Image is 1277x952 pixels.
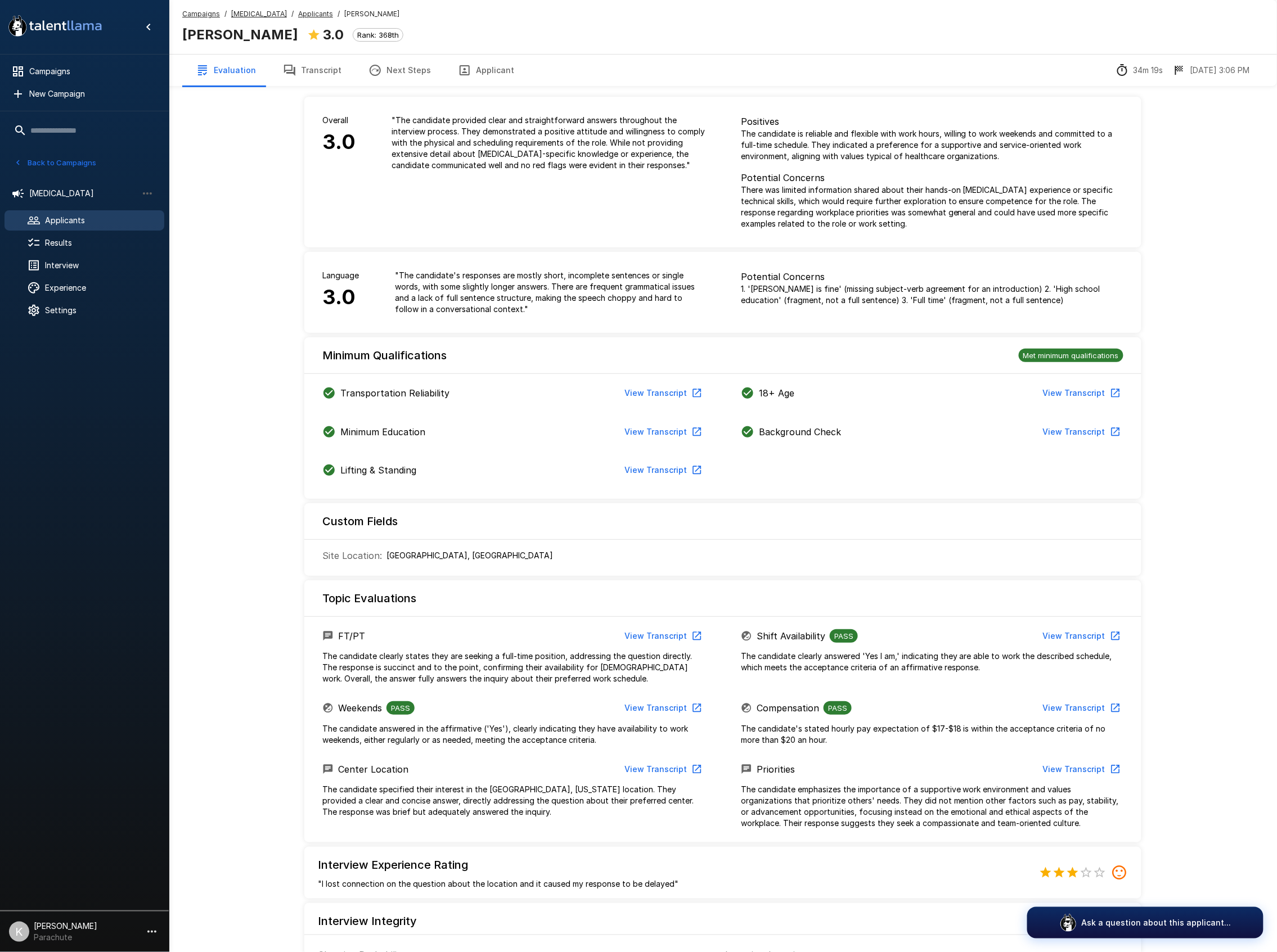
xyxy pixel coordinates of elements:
[182,26,298,43] b: [PERSON_NAME]
[323,26,344,43] b: 3.0
[620,759,705,780] button: View Transcript
[1038,383,1123,404] button: View Transcript
[830,631,858,640] span: PASS
[741,283,1123,306] p: 1. '[PERSON_NAME] is fine' (missing subject-verb agreement for an introduction) 2. 'High school e...
[620,383,705,404] button: View Transcript
[741,184,1123,229] p: There was limited information shared about their hands-on [MEDICAL_DATA] experience or specific t...
[1082,917,1231,928] p: Ask a question about this applicant...
[1027,907,1263,939] button: Ask a question about this applicant...
[322,270,359,281] p: Language
[322,784,705,818] p: The candidate specified their interest in the [GEOGRAPHIC_DATA], [US_STATE] location. They provid...
[1038,759,1123,780] button: View Transcript
[318,856,678,874] h6: Interview Experience Rating
[620,698,705,719] button: View Transcript
[620,422,705,443] button: View Transcript
[231,10,287,18] u: [MEDICAL_DATA]
[1038,422,1123,443] button: View Transcript
[355,55,444,86] button: Next Steps
[444,55,528,86] button: Applicant
[395,270,705,315] p: " The candidate's responses are mostly short, incomplete sentences or single words, with some sli...
[340,463,416,477] p: Lifting & Standing
[291,8,294,20] span: /
[338,762,408,776] p: Center Location
[759,425,841,439] p: Background Check
[1059,914,1077,932] img: logo_glasses@2x.png
[741,784,1123,829] p: The candidate emphasizes the importance of a supportive work environment and values organizations...
[757,762,795,776] p: Priorities
[318,878,678,890] p: "I lost connection on the question about the location and it caused my response to be delayed"
[757,701,819,715] p: Compensation
[338,701,382,715] p: Weekends
[1038,626,1123,647] button: View Transcript
[322,512,398,530] h6: Custom Fields
[824,703,852,712] span: PASS
[757,629,825,643] p: Shift Availability
[759,386,794,400] p: 18+ Age
[353,30,403,39] span: Rank: 368th
[1038,698,1123,719] button: View Transcript
[344,8,399,20] span: [PERSON_NAME]
[182,10,220,18] u: Campaigns
[304,912,1141,930] h6: Interview Integrity
[269,55,355,86] button: Transcript
[741,651,1123,673] p: The candidate clearly answered 'Yes I am,' indicating they are able to work the described schedul...
[338,629,365,643] p: FT/PT
[741,115,1123,128] p: Positives
[741,171,1123,184] p: Potential Concerns
[322,346,447,364] h6: Minimum Qualifications
[322,549,382,562] p: Site Location :
[386,550,553,561] p: Athens, TN
[322,589,416,607] h6: Topic Evaluations
[1190,65,1250,76] p: [DATE] 3:06 PM
[340,425,425,439] p: Minimum Education
[340,386,449,400] p: Transportation Reliability
[620,460,705,481] button: View Transcript
[322,723,705,746] p: The candidate answered in the affirmative ('Yes'), clearly indicating they have availability to w...
[741,723,1123,746] p: The candidate's stated hourly pay expectation of $17-$18 is within the acceptance criteria of no ...
[620,626,705,647] button: View Transcript
[386,703,415,712] span: PASS
[1172,64,1250,77] div: The date and time when the interview was completed
[1116,64,1163,77] div: The time between starting and completing the interview
[322,126,356,159] h6: 3.0
[298,10,333,18] u: Applicants
[224,8,227,20] span: /
[1134,65,1163,76] p: 34m 19s
[338,8,340,20] span: /
[741,128,1123,162] p: The candidate is reliable and flexible with work hours, willing to work weekends and committed to...
[741,270,1123,283] p: Potential Concerns
[322,281,359,314] h6: 3.0
[182,55,269,86] button: Evaluation
[322,651,705,684] p: The candidate clearly states they are seeking a full-time position, addressing the question direc...
[1019,351,1123,360] span: Met minimum qualifications
[392,115,705,171] p: " The candidate provided clear and straightforward answers throughout the interview process. They...
[322,115,356,126] p: Overall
